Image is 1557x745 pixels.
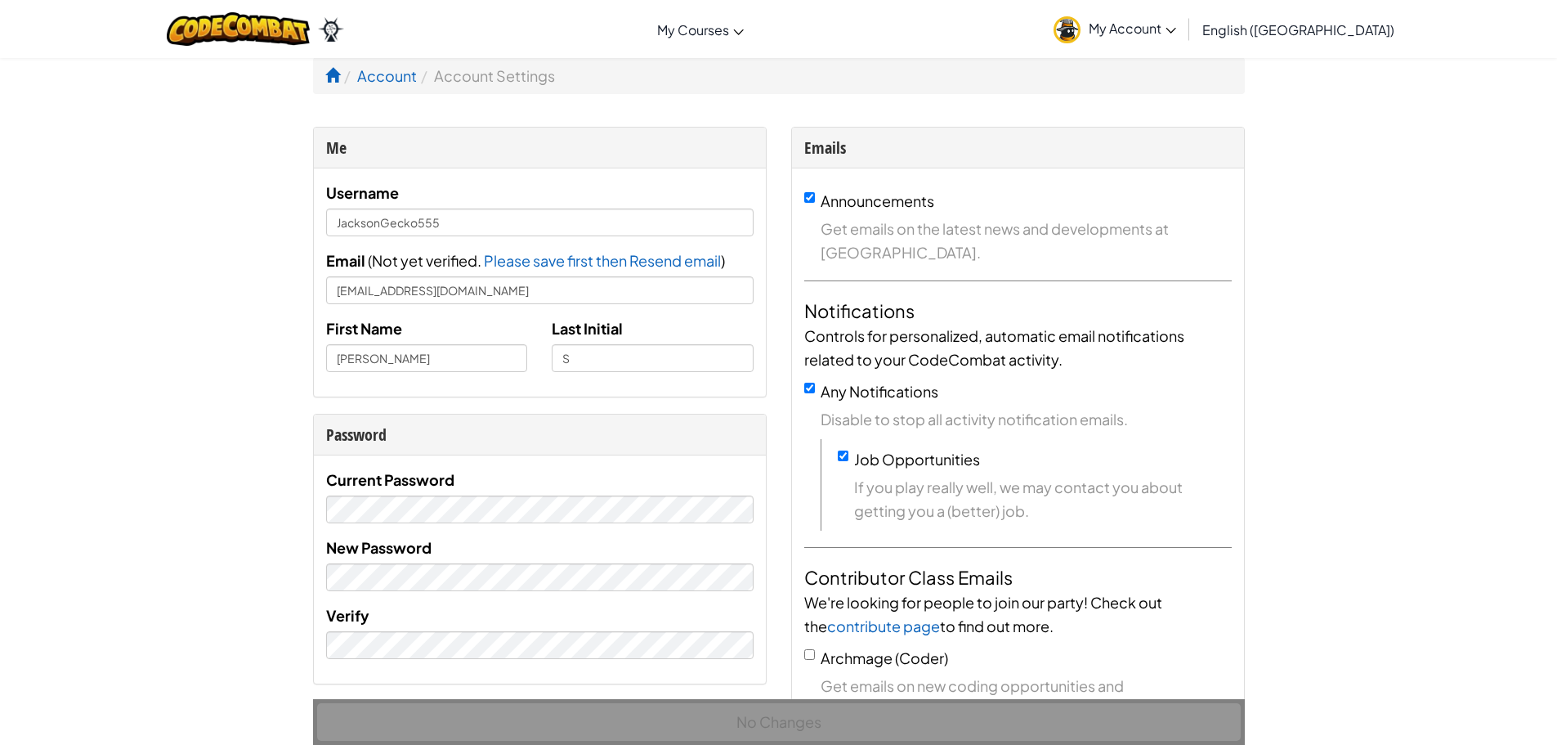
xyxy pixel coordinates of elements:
span: (Coder) [895,649,948,667]
label: Current Password [326,468,454,491]
span: ( [365,251,372,270]
label: Job Opportunities [854,450,980,469]
h4: Contributor Class Emails [804,564,1232,590]
a: Account [357,66,417,85]
span: My Courses [657,21,729,38]
a: My Courses [649,7,752,52]
label: Any Notifications [821,382,938,401]
span: to find out more. [940,617,1054,635]
span: Not yet verified. [372,251,484,270]
h4: Notifications [804,298,1232,324]
div: Password [326,423,754,447]
div: Me [326,136,754,159]
li: Account Settings [417,64,555,88]
span: English ([GEOGRAPHIC_DATA]) [1202,21,1394,38]
a: contribute page [827,617,940,635]
img: Ozaria [318,17,344,42]
span: Archmage [821,649,893,667]
label: Verify [326,604,369,627]
img: CodeCombat logo [167,12,310,46]
span: If you play really well, we may contact you about getting you a (better) job. [854,475,1232,523]
div: Emails [804,136,1232,159]
span: Get emails on the latest news and developments at [GEOGRAPHIC_DATA]. [821,217,1232,264]
label: Last Initial [552,316,623,340]
label: Announcements [821,191,934,210]
span: ) [721,251,725,270]
span: Please save first then Resend email [484,251,721,270]
label: New Password [326,536,432,559]
label: Username [326,181,399,204]
span: Disable to stop all activity notification emails. [821,407,1232,431]
img: avatar [1054,16,1081,43]
a: English ([GEOGRAPHIC_DATA]) [1194,7,1403,52]
span: Get emails on new coding opportunities and announcements. [821,674,1232,721]
span: Email [326,251,365,270]
span: My Account [1089,20,1176,37]
label: First Name [326,316,402,340]
a: My Account [1045,3,1184,55]
span: We're looking for people to join our party! Check out the [804,593,1162,635]
span: Controls for personalized, automatic email notifications related to your CodeCombat activity. [804,326,1184,369]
